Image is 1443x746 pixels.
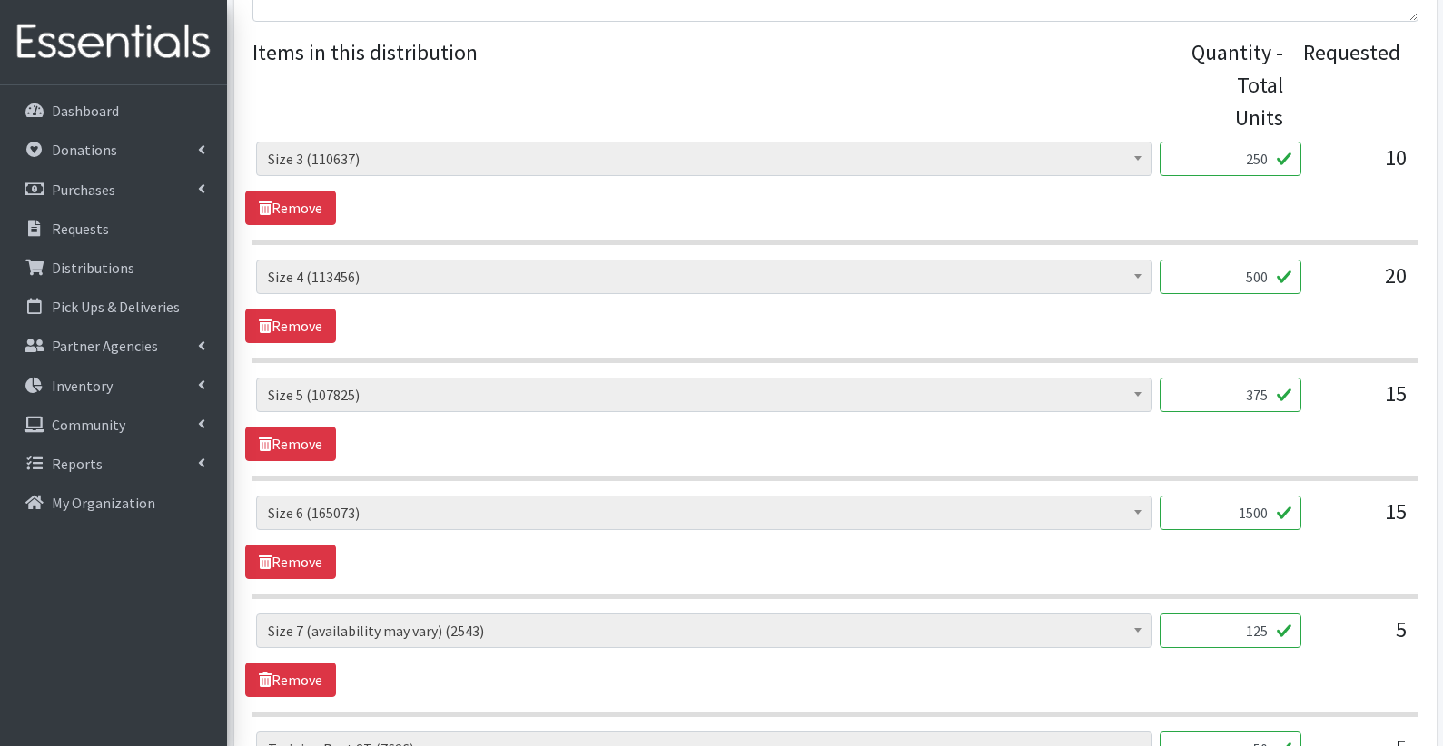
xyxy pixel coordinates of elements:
img: HumanEssentials [7,12,220,73]
a: Donations [7,132,220,168]
div: 5 [1316,613,1407,663]
p: Purchases [52,181,115,199]
input: Quantity [1160,260,1301,294]
span: Size 6 (165073) [256,496,1152,530]
span: Size 5 (107825) [268,382,1141,407]
a: Purchases [7,172,220,208]
span: Size 3 (110637) [256,142,1152,176]
a: Community [7,407,220,443]
a: Partner Agencies [7,328,220,364]
input: Quantity [1160,378,1301,412]
p: Pick Ups & Deliveries [52,298,180,316]
input: Quantity [1160,613,1301,648]
a: Reports [7,446,220,482]
span: Size 6 (165073) [268,500,1141,525]
p: Inventory [52,377,113,395]
a: Distributions [7,250,220,286]
div: 10 [1316,142,1407,191]
span: Size 3 (110637) [268,146,1141,172]
a: My Organization [7,485,220,521]
a: Remove [245,545,336,579]
div: Quantity - Total Units [1185,36,1283,134]
p: My Organization [52,494,155,512]
span: Size 7 (availability may vary) (2543) [268,618,1141,643]
input: Quantity [1160,142,1301,176]
a: Remove [245,191,336,225]
legend: Items in this distribution [252,36,1185,127]
div: 15 [1316,496,1407,545]
span: Size 5 (107825) [256,378,1152,412]
a: Remove [245,309,336,343]
a: Requests [7,211,220,247]
a: Remove [245,427,336,461]
span: Size 4 (113456) [268,264,1141,290]
span: Size 4 (113456) [256,260,1152,294]
p: Dashboard [52,102,119,120]
p: Reports [52,455,103,473]
a: Remove [245,663,336,697]
input: Quantity [1160,496,1301,530]
p: Community [52,416,125,434]
div: Requested [1301,36,1399,134]
span: Size 7 (availability may vary) (2543) [256,613,1152,648]
a: Pick Ups & Deliveries [7,289,220,325]
p: Donations [52,141,117,159]
a: Inventory [7,368,220,404]
div: 20 [1316,260,1407,309]
a: Dashboard [7,93,220,129]
p: Partner Agencies [52,337,158,355]
p: Requests [52,220,109,238]
div: 15 [1316,378,1407,427]
p: Distributions [52,259,134,277]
